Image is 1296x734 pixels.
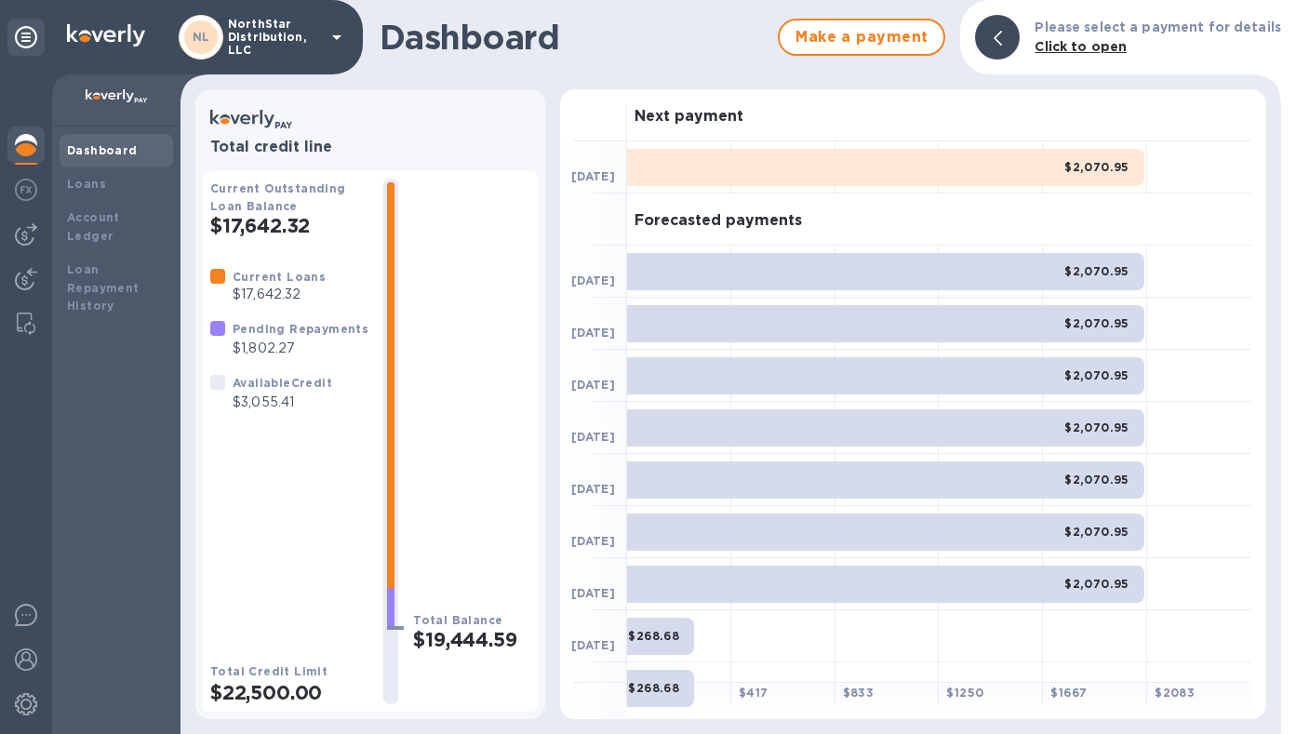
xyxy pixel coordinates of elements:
b: Loans [67,177,106,191]
span: Make a payment [795,26,929,48]
h3: Next payment [635,108,743,126]
b: $2,070.95 [1064,264,1129,278]
b: [DATE] [571,326,615,340]
b: $ 417 [739,686,768,700]
b: $ 833 [843,686,875,700]
b: Click to open [1035,39,1127,54]
b: $268.68 [628,629,679,643]
button: Make a payment [778,19,945,56]
b: Account Ledger [67,210,120,243]
b: [DATE] [571,534,615,548]
b: NL [193,30,210,44]
b: $2,070.95 [1064,525,1129,539]
b: Current Loans [233,270,326,284]
b: Loan Repayment History [67,262,140,314]
p: $17,642.32 [233,285,326,304]
h2: $22,500.00 [210,681,368,704]
h2: $19,444.59 [413,628,530,651]
p: NorthStar Distribution, LLC [228,18,321,57]
b: $2,070.95 [1064,368,1129,382]
b: $ 2083 [1155,686,1195,700]
b: $ 1250 [946,686,983,700]
h1: Dashboard [380,18,768,57]
b: [DATE] [571,638,615,652]
b: Please select a payment for details [1035,20,1281,34]
b: $268.68 [628,681,679,695]
div: Unpin categories [7,19,45,56]
b: Current Outstanding Loan Balance [210,181,346,213]
b: [DATE] [571,482,615,496]
b: Total Balance [413,613,502,627]
b: $2,070.95 [1064,316,1129,330]
b: $2,070.95 [1064,577,1129,591]
p: $3,055.41 [233,393,332,412]
h3: Total credit line [210,139,530,156]
b: [DATE] [571,169,615,183]
b: $2,070.95 [1064,160,1129,174]
img: Logo [67,24,145,47]
b: $ 1667 [1050,686,1087,700]
b: Pending Repayments [233,322,368,336]
p: $1,802.27 [233,339,368,358]
b: $2,070.95 [1064,420,1129,434]
img: Foreign exchange [15,179,37,201]
b: $2,070.95 [1064,473,1129,487]
b: [DATE] [571,378,615,392]
b: Available Credit [233,376,332,390]
b: [DATE] [571,586,615,600]
b: Dashboard [67,143,138,157]
h2: $17,642.32 [210,214,368,237]
b: [DATE] [571,430,615,444]
h3: Forecasted payments [635,212,802,230]
b: Total Credit Limit [210,664,327,678]
b: [DATE] [571,274,615,287]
